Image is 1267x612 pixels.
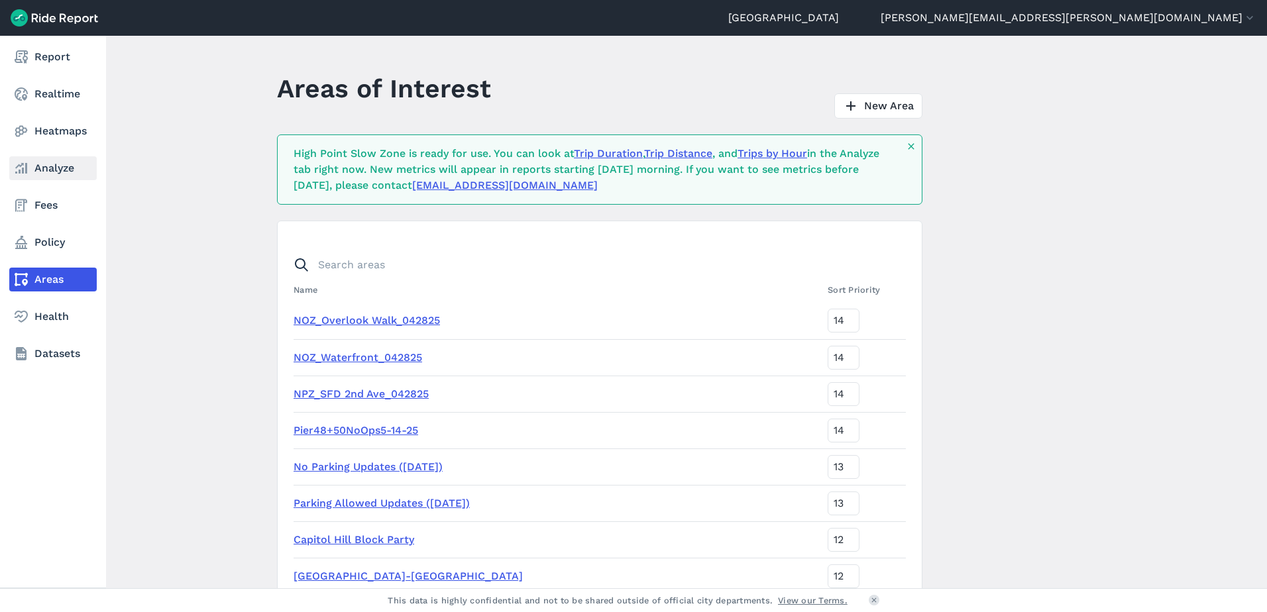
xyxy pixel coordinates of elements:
a: Trips by Hour [738,147,807,160]
a: Report [9,45,97,69]
a: Realtime [9,82,97,106]
div: High Point Slow Zone is ready for use. You can look at , , and in the Analyze tab right now. New ... [294,146,898,193]
input: Search areas [286,253,898,277]
a: Analyze [9,156,97,180]
a: NOZ_Overlook Walk_042825 [294,314,440,327]
a: New Area [834,93,922,119]
th: Name [294,277,822,303]
a: Trip Distance [644,147,712,160]
a: Policy [9,230,97,254]
a: Areas [9,268,97,291]
a: View our Terms. [778,594,848,607]
img: Ride Report [11,9,98,26]
button: [PERSON_NAME][EMAIL_ADDRESS][PERSON_NAME][DOMAIN_NAME] [881,10,1256,26]
a: [GEOGRAPHIC_DATA]-[GEOGRAPHIC_DATA] [294,570,523,582]
a: NOZ_Waterfront_042825 [294,351,422,364]
a: Heatmaps [9,119,97,143]
a: No Parking Updates ([DATE]) [294,460,443,473]
th: Sort Priority [822,277,906,303]
a: Pier48+50NoOps5-14-25 [294,424,418,436]
a: Health [9,305,97,329]
a: Parking Allowed Updates ([DATE]) [294,497,470,509]
a: [GEOGRAPHIC_DATA] [728,10,839,26]
a: Fees [9,193,97,217]
a: NPZ_SFD 2nd Ave_042825 [294,387,429,400]
a: Datasets [9,342,97,366]
a: Trip Duration [574,147,643,160]
h1: Areas of Interest [277,70,491,107]
a: [EMAIL_ADDRESS][DOMAIN_NAME] [412,179,598,191]
a: Capitol Hill Block Party [294,533,414,546]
